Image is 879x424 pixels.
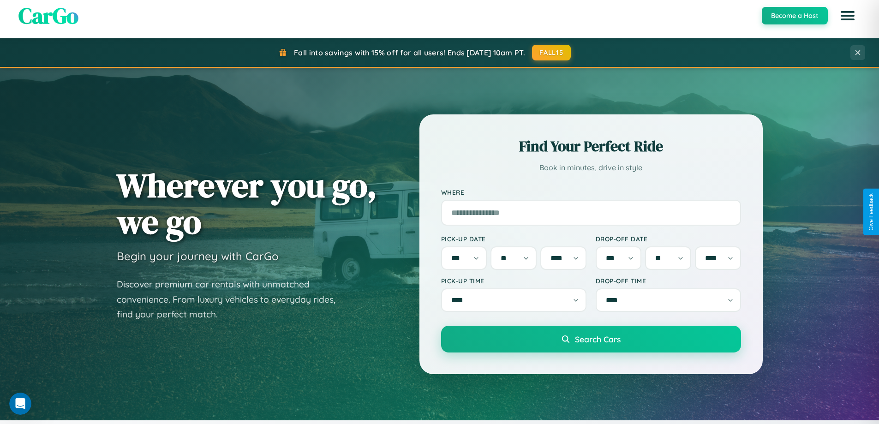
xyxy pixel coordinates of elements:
span: Fall into savings with 15% off for all users! Ends [DATE] 10am PT. [294,48,525,57]
label: Pick-up Date [441,235,586,243]
button: Become a Host [762,7,828,24]
label: Drop-off Date [596,235,741,243]
p: Book in minutes, drive in style [441,161,741,174]
button: FALL15 [532,45,571,60]
label: Drop-off Time [596,277,741,285]
span: CarGo [18,0,78,31]
div: Give Feedback [868,193,874,231]
button: Open menu [835,3,861,29]
span: Search Cars [575,334,621,344]
button: Search Cars [441,326,741,352]
h3: Begin your journey with CarGo [117,249,279,263]
h2: Find Your Perfect Ride [441,136,741,156]
h1: Wherever you go, we go [117,167,377,240]
label: Pick-up Time [441,277,586,285]
p: Discover premium car rentals with unmatched convenience. From luxury vehicles to everyday rides, ... [117,277,347,322]
iframe: Intercom live chat [9,393,31,415]
label: Where [441,188,741,196]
